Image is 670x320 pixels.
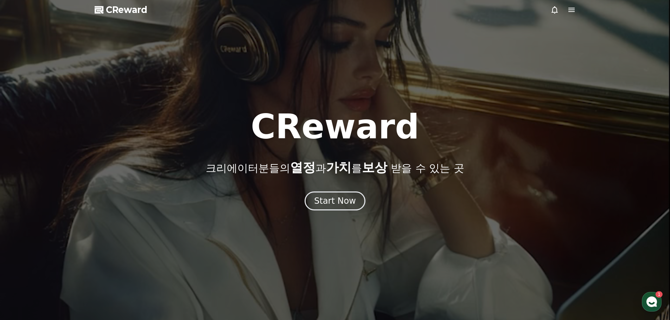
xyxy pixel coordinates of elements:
[251,110,419,144] h1: CReward
[305,198,365,205] a: Start Now
[305,191,365,210] button: Start Now
[106,4,147,15] span: CReward
[326,160,351,175] span: 가치
[290,160,315,175] span: 열정
[206,161,464,175] p: 크리에이터분들의 과 를 받을 수 있는 곳
[95,4,147,15] a: CReward
[314,195,356,207] div: Start Now
[362,160,387,175] span: 보상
